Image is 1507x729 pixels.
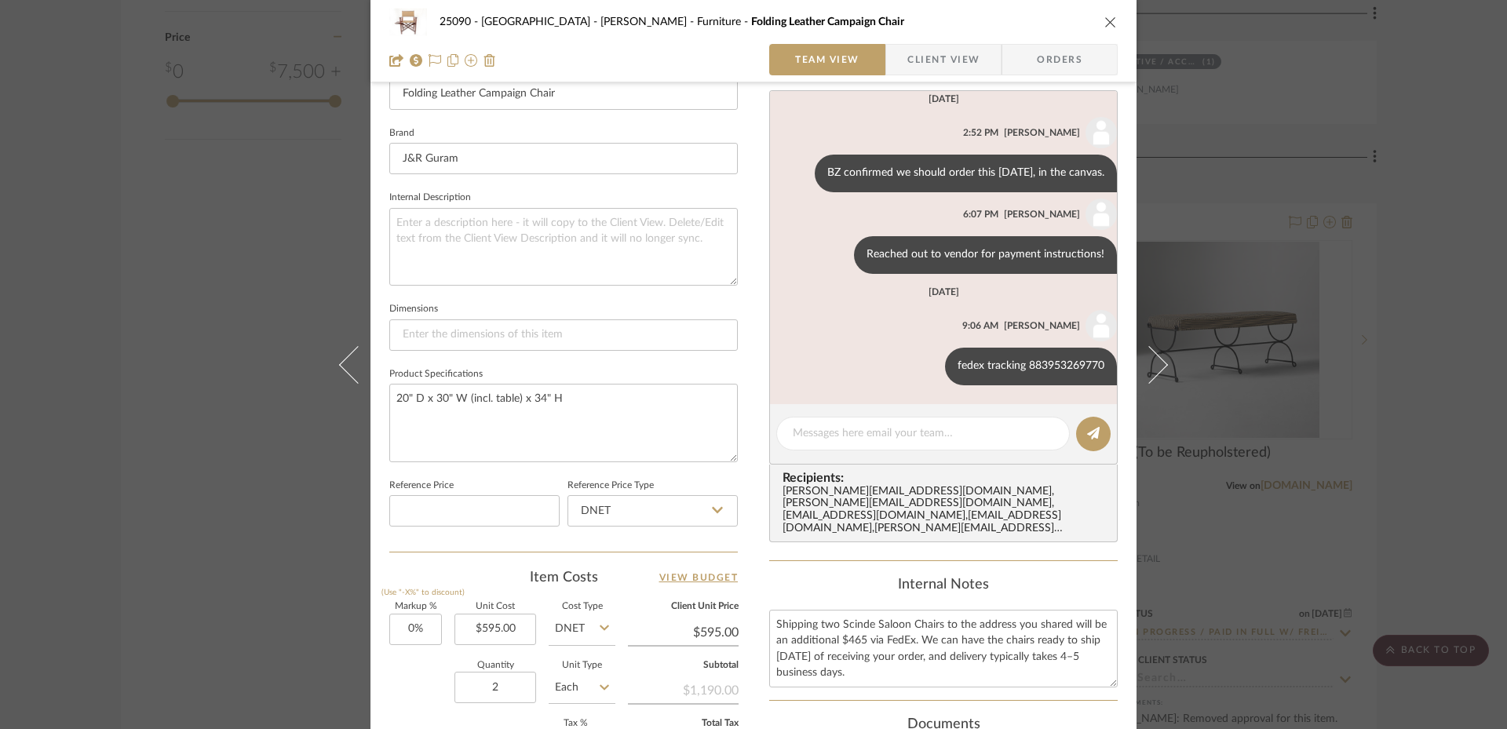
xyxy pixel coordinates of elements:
label: Brand [389,129,414,137]
input: Enter Brand [389,143,738,174]
div: Reached out to vendor for payment instructions! [854,236,1117,274]
label: Unit Cost [454,603,536,611]
label: Tax % [536,720,615,727]
label: Cost Type [549,603,615,611]
label: Internal Description [389,194,471,202]
div: [PERSON_NAME][EMAIL_ADDRESS][DOMAIN_NAME] , [PERSON_NAME][EMAIL_ADDRESS][DOMAIN_NAME] , [EMAIL_AD... [783,486,1111,536]
img: user_avatar.png [1086,117,1117,148]
span: Furniture [697,16,751,27]
label: Total Tax [628,720,739,727]
div: fedex tracking 883953269770 [945,348,1117,385]
div: Internal Notes [769,577,1118,594]
input: Enter the dimensions of this item [389,319,738,351]
div: [DATE] [929,286,959,297]
label: Client Unit Price [628,603,739,611]
div: $1,190.00 [628,675,739,703]
label: Reference Price [389,482,454,490]
a: View Budget [659,568,739,587]
span: 25090 - [GEOGRAPHIC_DATA] - [PERSON_NAME] [440,16,697,27]
div: [DATE] [929,93,959,104]
span: Orders [1020,44,1100,75]
div: [PERSON_NAME] [1004,126,1080,140]
label: Quantity [454,662,536,669]
img: user_avatar.png [1086,199,1117,230]
span: Folding Leather Campaign Chair [751,16,904,27]
div: BZ confirmed we should order this [DATE], in the canvas. [815,155,1117,192]
label: Dimensions [389,305,438,313]
div: [PERSON_NAME] [1004,207,1080,221]
button: close [1104,15,1118,29]
span: Recipients: [783,471,1111,485]
label: Markup % [389,603,442,611]
span: Client View [907,44,980,75]
label: Reference Price Type [567,482,654,490]
img: Remove from project [483,54,496,67]
div: 2:52 PM [963,126,998,140]
span: Team View [795,44,859,75]
div: 6:07 PM [963,207,998,221]
div: 9:06 AM [962,319,998,333]
input: Enter Item Name [389,78,738,110]
div: [PERSON_NAME] [1004,319,1080,333]
label: Subtotal [628,662,739,669]
img: 68733f4c-0029-497d-a3cd-31ee79233a8f_48x40.jpg [389,6,427,38]
div: Item Costs [389,568,738,587]
img: user_avatar.png [1086,310,1117,341]
label: Product Specifications [389,370,483,378]
label: Unit Type [549,662,615,669]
